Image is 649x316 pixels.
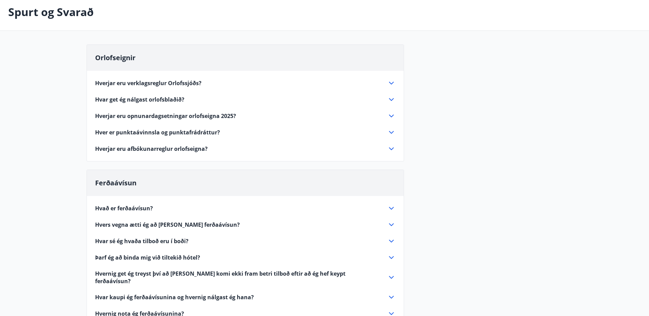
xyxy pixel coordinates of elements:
div: Hverjar eru afbókunarreglur orlofseigna? [95,145,395,153]
span: Hverjar eru opnunardagsetningar orlofseigna 2025? [95,112,236,120]
span: Hverjar eru verklagsreglur Orlofssjóðs? [95,79,202,87]
span: Hvers vegna ætti ég að [PERSON_NAME] ferðaávísun? [95,221,240,228]
div: Hvar get ég nálgast orlofsblaðið? [95,95,395,104]
span: Ferðaávísun [95,178,137,187]
div: Hvar kaupi ég ferðaávísunina og hvernig nálgast ég hana? [95,293,395,301]
span: Hvar kaupi ég ferðaávísunina og hvernig nálgast ég hana? [95,293,254,301]
span: Orlofseignir [95,53,135,62]
div: Hver er punktaávinnsla og punktafrádráttur? [95,128,395,136]
div: Hvernig get ég treyst því að [PERSON_NAME] komi ekki fram betri tilboð eftir að ég hef keypt ferð... [95,270,395,285]
div: Hvers vegna ætti ég að [PERSON_NAME] ferðaávísun? [95,221,395,229]
div: Hverjar eru verklagsreglur Orlofssjóðs? [95,79,395,87]
span: Hvar sé ég hvaða tilboð eru í boði? [95,237,189,245]
span: Hver er punktaávinnsla og punktafrádráttur? [95,129,220,136]
div: Þarf ég að binda mig við tiltekið hótel? [95,253,395,262]
div: Hvað er ferðaávísun? [95,204,395,212]
span: Hvað er ferðaávísun? [95,205,153,212]
p: Spurt og Svarað [8,4,94,19]
span: Hverjar eru afbókunarreglur orlofseigna? [95,145,208,153]
div: Hverjar eru opnunardagsetningar orlofseigna 2025? [95,112,395,120]
div: Hvar sé ég hvaða tilboð eru í boði? [95,237,395,245]
span: Hvar get ég nálgast orlofsblaðið? [95,96,184,103]
span: Hvernig get ég treyst því að [PERSON_NAME] komi ekki fram betri tilboð eftir að ég hef keypt ferð... [95,270,379,285]
span: Þarf ég að binda mig við tiltekið hótel? [95,254,200,261]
